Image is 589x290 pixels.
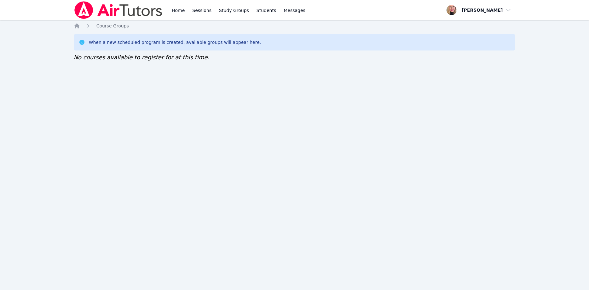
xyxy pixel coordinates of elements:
div: When a new scheduled program is created, available groups will appear here. [89,39,261,45]
span: No courses available to register for at this time. [74,54,210,61]
span: Course Groups [96,23,129,28]
img: Air Tutors [74,1,163,19]
nav: Breadcrumb [74,23,516,29]
span: Messages [284,7,305,14]
a: Course Groups [96,23,129,29]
